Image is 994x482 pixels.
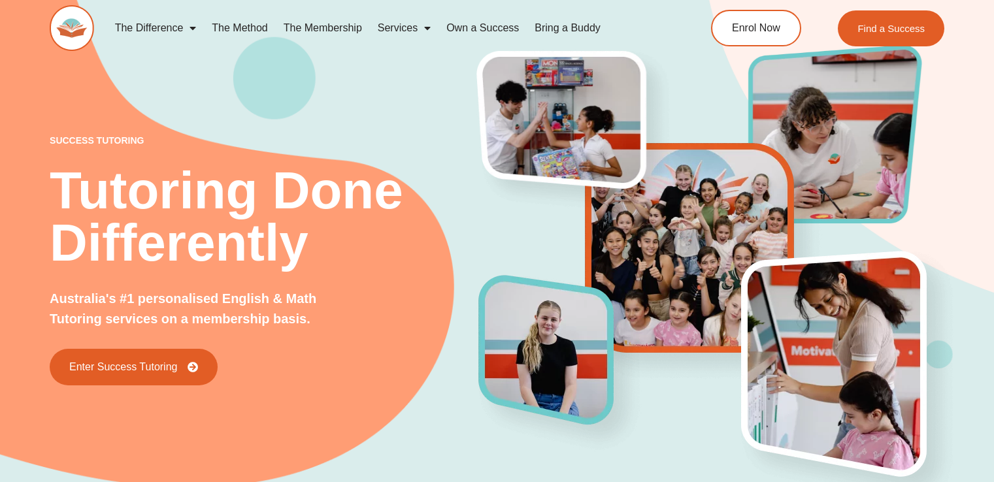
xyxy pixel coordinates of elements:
[838,10,944,46] a: Find a Success
[107,13,660,43] nav: Menu
[50,289,363,329] p: Australia's #1 personalised English & Math Tutoring services on a membership basis.
[370,13,439,43] a: Services
[204,13,275,43] a: The Method
[276,13,370,43] a: The Membership
[107,13,205,43] a: The Difference
[857,24,925,33] span: Find a Success
[732,23,780,33] span: Enrol Now
[69,362,177,372] span: Enter Success Tutoring
[50,165,479,269] h2: Tutoring Done Differently
[711,10,801,46] a: Enrol Now
[527,13,608,43] a: Bring a Buddy
[50,349,218,385] a: Enter Success Tutoring
[439,13,527,43] a: Own a Success
[50,136,479,145] p: success tutoring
